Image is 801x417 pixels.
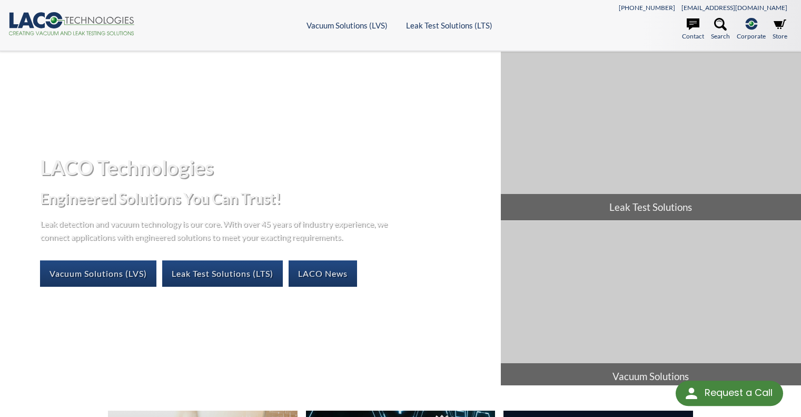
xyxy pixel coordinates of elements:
[40,154,492,180] h1: LACO Technologies
[40,217,393,244] p: Leak detection and vacuum technology is our core. With over 45 years of industry experience, we c...
[501,221,801,390] a: Vacuum Solutions
[406,21,492,30] a: Leak Test Solutions (LTS)
[306,21,388,30] a: Vacuum Solutions (LVS)
[682,18,704,41] a: Contact
[737,31,766,41] span: Corporate
[681,4,787,12] a: [EMAIL_ADDRESS][DOMAIN_NAME]
[705,381,773,405] div: Request a Call
[711,18,730,41] a: Search
[40,189,492,208] h2: Engineered Solutions You Can Trust!
[619,4,675,12] a: [PHONE_NUMBER]
[289,260,357,287] a: LACO News
[683,385,700,402] img: round button
[676,381,783,406] div: Request a Call
[40,260,156,287] a: Vacuum Solutions (LVS)
[773,18,787,41] a: Store
[501,194,801,220] span: Leak Test Solutions
[162,260,283,287] a: Leak Test Solutions (LTS)
[501,363,801,390] span: Vacuum Solutions
[501,52,801,220] a: Leak Test Solutions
